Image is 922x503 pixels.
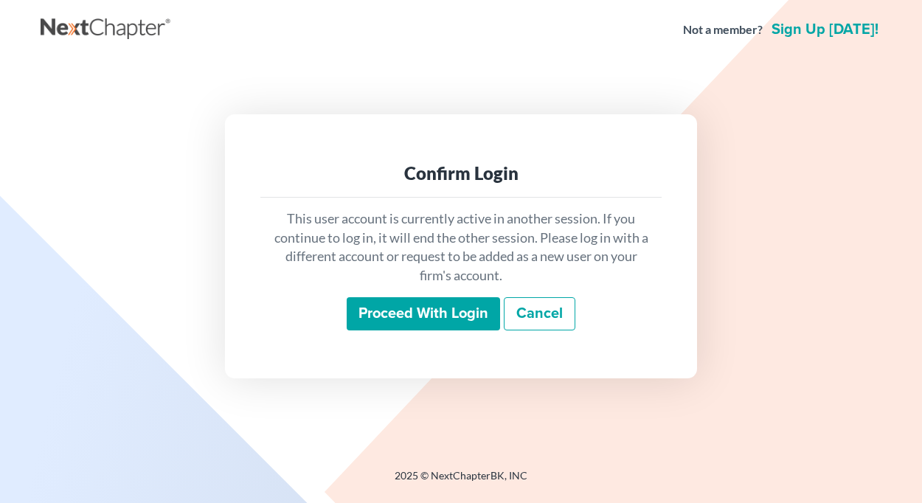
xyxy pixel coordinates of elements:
p: This user account is currently active in another session. If you continue to log in, it will end ... [272,209,650,285]
strong: Not a member? [683,21,763,38]
input: Proceed with login [347,297,500,331]
div: Confirm Login [272,162,650,185]
a: Sign up [DATE]! [769,22,881,37]
div: 2025 © NextChapterBK, INC [41,468,881,495]
a: Cancel [504,297,575,331]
